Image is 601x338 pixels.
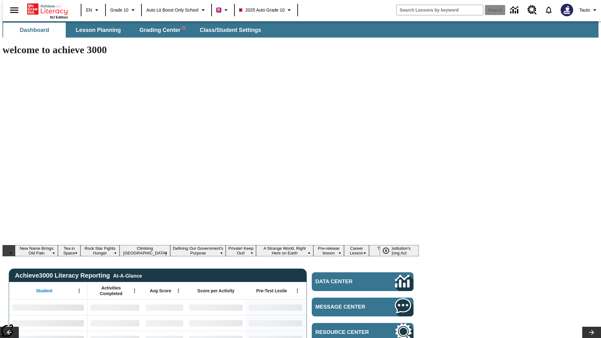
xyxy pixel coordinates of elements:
[67,23,130,38] button: Lesson Planning
[110,7,128,13] span: Grade 10
[369,245,419,256] button: Slide 10 The Constitution's Balancing Act
[506,2,524,19] a: Data Center
[108,4,139,16] button: Grade: Grade 10, Select a grade
[120,245,170,256] button: Slide 4 Climbing Mount Tai
[316,279,374,285] span: Data Center
[87,315,142,331] div: No Data,
[74,286,84,295] button: Open Menu
[226,245,256,256] button: Slide 6 Private! Keep Out!
[524,2,541,18] a: Resource Center, Will open in new tab
[50,15,68,19] span: NJ Edition
[182,27,185,29] svg: writing assistant alert
[380,245,392,256] button: Pause
[217,6,220,14] span: B
[237,4,295,16] button: Class: 2025 Auto Grade 10, Select your class
[561,4,573,16] img: Avatar
[380,245,398,256] div: Pause
[256,288,287,294] span: Pre-Test Lexile
[200,27,261,34] span: Class/Student Settings
[130,286,139,295] button: Open Menu
[344,245,369,256] button: Slide 9 Career Lesson
[142,315,186,331] div: No Data,
[131,23,193,38] button: Grading Center
[27,2,68,19] div: Home
[27,3,68,15] a: Home
[144,4,209,16] button: School: Auto Lit Boost only School, Select your school
[3,21,598,38] div: SubNavbar
[316,329,376,335] span: Resource Center
[198,288,235,294] span: Score per Activity
[87,300,142,315] div: No Data,
[139,27,185,34] span: Grading Center
[541,2,557,18] a: Notifications
[5,1,23,19] button: Open side menu
[83,4,103,16] button: Language: EN, Select a language
[579,7,590,13] span: Tauto
[76,27,121,34] span: Lesson Planning
[3,23,267,38] div: SubNavbar
[256,245,313,256] button: Slide 7 A Strange World, Right Here on Earth
[146,7,198,13] span: Auto Lit Boost only School
[239,7,285,13] span: 2025 Auto Grade 10
[312,272,414,291] a: Data Center
[557,2,577,18] button: Select a new avatar
[174,286,183,295] button: Open Menu
[80,245,120,256] button: Slide 3 Rock Star Fights Hunger
[58,245,80,256] button: Slide 2 Tea in Space
[170,245,226,256] button: Slide 5 Defining Our Government's Purpose
[582,327,601,338] button: Lesson carousel, Next
[577,4,601,16] button: Profile/Settings
[36,288,52,294] span: Student
[312,298,414,316] a: Message Center
[90,285,132,296] span: Activities Completed
[15,272,142,279] span: Achieve3000 Literacy Reporting
[195,23,266,38] button: Class/Student Settings
[142,300,186,315] div: No Data,
[3,23,66,38] button: Dashboard
[150,288,171,294] span: Avg Score
[293,286,302,295] button: Open Menu
[86,7,92,13] span: EN
[214,4,232,16] button: Boost Class color is violet red. Change class color
[113,272,142,279] div: At-A-Glance
[397,5,483,15] input: search field
[15,245,58,256] button: Slide 1 New Name Brings Old Pain
[313,245,344,256] button: Slide 8 Pre-release lesson
[3,44,419,56] h1: welcome to achieve 3000
[20,27,49,34] span: Dashboard
[316,304,376,310] span: Message Center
